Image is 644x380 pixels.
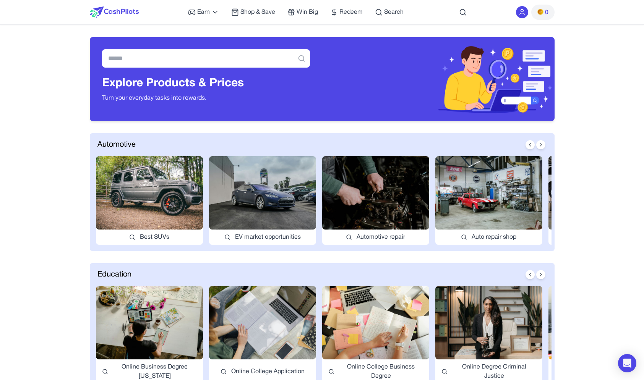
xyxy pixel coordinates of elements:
span: Win Big [297,8,318,17]
span: Search [384,8,404,17]
h3: Explore Products & Prices [102,77,310,91]
a: Search [375,8,404,17]
span: EV market opportunities [235,233,301,242]
button: PMs0 [531,5,555,20]
img: PMs [537,9,543,15]
span: Shop & Save [240,8,275,17]
img: CashPilots Logo [90,6,139,18]
img: Header decoration [322,37,555,121]
span: Earn [197,8,210,17]
p: Turn your everyday tasks into rewards. [102,94,310,103]
span: Online College Application [231,367,305,376]
a: Redeem [330,8,363,17]
span: Redeem [339,8,363,17]
a: Win Big [287,8,318,17]
span: Education [97,269,131,280]
span: Automotive [97,139,136,150]
span: 0 [545,8,548,17]
span: Best SUVs [140,233,169,242]
span: Automotive repair [357,233,405,242]
a: Shop & Save [231,8,275,17]
div: Open Intercom Messenger [618,354,636,372]
span: Auto repair shop [472,233,516,242]
a: Earn [188,8,219,17]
